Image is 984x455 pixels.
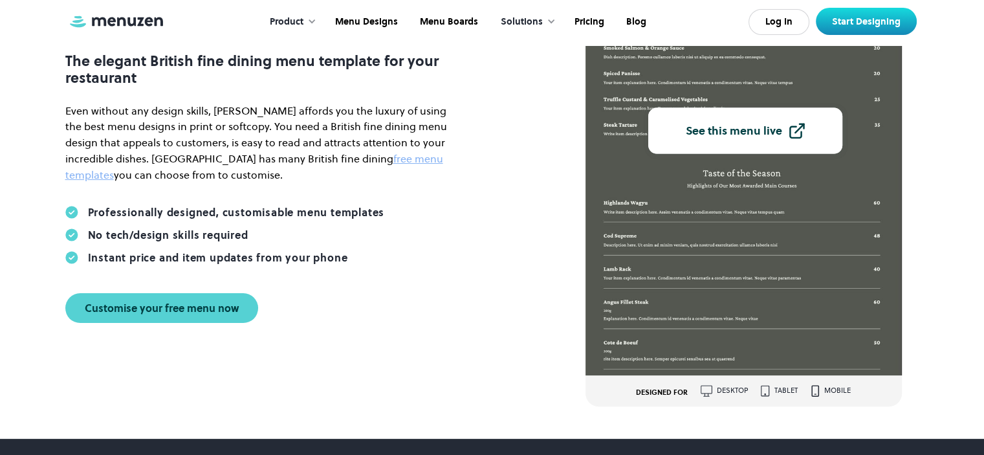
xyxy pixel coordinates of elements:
div: Professionally designed, customisable menu templates [88,206,385,219]
div: See this menu live [686,125,782,137]
p: The elegant British fine dining menu template for your restaurant [65,52,454,87]
div: Customise your free menu now [85,303,239,313]
p: Even without any design skills, [PERSON_NAME] affords you the luxury of using the best menu desig... [65,103,454,183]
a: See this menu live [648,108,842,154]
a: Blog [614,2,656,42]
a: Pricing [562,2,614,42]
a: Customise your free menu now [65,293,258,323]
div: tablet [774,387,798,394]
div: Instant price and item updates from your phone [88,251,348,264]
div: desktop [717,387,748,394]
a: Log In [749,9,809,35]
a: free menu templates [65,151,443,182]
div: Solutions [501,15,543,29]
a: Start Designing [816,8,917,35]
div: mobile [824,387,851,394]
a: Menu Boards [408,2,488,42]
div: Solutions [488,2,562,42]
div: No tech/design skills required [88,228,248,241]
a: Menu Designs [323,2,408,42]
div: DESIGNED FOR [636,389,688,397]
div: Product [270,15,303,29]
div: Product [257,2,323,42]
